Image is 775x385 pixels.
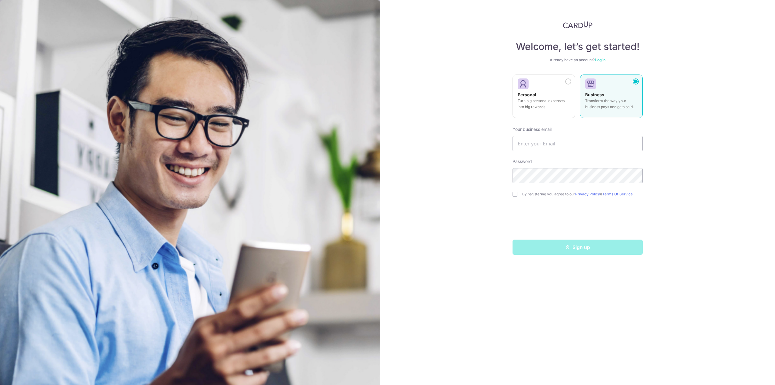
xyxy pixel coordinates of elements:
[575,192,600,196] a: Privacy Policy
[602,192,633,196] a: Terms Of Service
[513,136,643,151] input: Enter your Email
[585,92,604,97] strong: Business
[513,41,643,53] h4: Welcome, let’s get started!
[513,75,575,122] a: Personal Turn big personal expenses into big rewards.
[585,98,638,110] p: Transform the way your business pays and gets paid.
[513,126,552,132] label: Your business email
[563,21,592,28] img: CardUp Logo
[518,98,570,110] p: Turn big personal expenses into big rewards.
[532,209,624,232] iframe: reCAPTCHA
[580,75,643,122] a: Business Transform the way your business pays and gets paid.
[522,192,643,197] label: By registering you agree to our &
[518,92,536,97] strong: Personal
[595,58,605,62] a: Log in
[513,58,643,62] div: Already have an account?
[513,158,532,164] label: Password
